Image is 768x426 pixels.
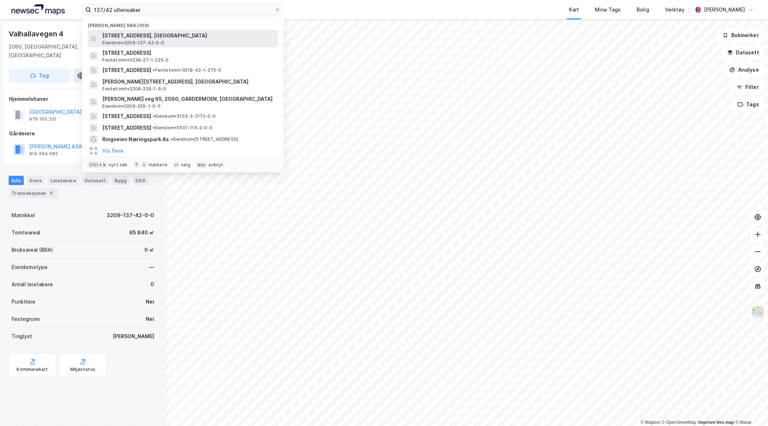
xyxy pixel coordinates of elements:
[144,246,154,254] div: 0 ㎡
[102,124,151,132] span: [STREET_ADDRESS]
[721,45,765,60] button: Datasett
[12,297,35,306] div: Punktleie
[12,280,53,289] div: Antall leietakere
[112,176,130,185] div: Bygg
[146,297,154,306] div: Nei
[91,4,275,15] input: Søk på adresse, matrikkel, gårdeiere, leietakere eller personer
[208,162,223,168] div: avbryt
[9,42,116,60] div: 2060, [GEOGRAPHIC_DATA], [GEOGRAPHIC_DATA]
[88,161,107,169] div: Ctrl + k
[717,28,765,42] button: Bokmerker
[153,125,155,130] span: •
[102,77,275,86] span: [PERSON_NAME][STREET_ADDRESS], [GEOGRAPHIC_DATA]
[641,420,660,425] a: Mapbox
[146,315,154,323] div: Nei
[82,176,109,185] div: Datasett
[102,112,151,121] span: [STREET_ADDRESS]
[170,136,238,142] span: Eiendom • [STREET_ADDRESS]
[9,188,58,198] div: Transaksjoner
[595,5,621,14] div: Mine Tags
[27,176,45,185] div: Eiere
[153,113,216,119] span: Eiendom • 3103-3-2172-0-0
[732,391,768,426] iframe: Chat Widget
[12,211,35,220] div: Matrikkel
[662,420,697,425] a: OpenStreetMap
[9,129,157,138] div: Gårdeiere
[723,63,765,77] button: Analyse
[102,31,275,40] span: [STREET_ADDRESS], [GEOGRAPHIC_DATA]
[569,5,579,14] div: Kart
[133,176,148,185] div: ESG
[9,28,65,40] div: Valhallavegen 4
[82,17,284,30] div: [PERSON_NAME] søk (100)
[153,113,155,119] span: •
[12,228,40,237] div: Tomteareal
[732,97,765,112] button: Tags
[29,116,57,122] div: 979 165 331
[102,147,123,155] button: Vis flere
[12,332,32,341] div: Tinglyst
[102,86,166,92] span: Festetomt • 3209-229-1-9-0
[17,367,48,372] div: Kommunekart
[665,5,684,14] div: Verktøy
[113,332,154,341] div: [PERSON_NAME]
[170,136,172,142] span: •
[196,161,207,169] div: esc
[732,391,768,426] div: Kontrollprogram for chat
[181,162,190,168] div: velg
[12,4,65,15] img: logo.a4113a55bc3d86da70a041830d287a7e.svg
[70,367,95,372] div: Miljøstatus
[12,315,40,323] div: Festegrunn
[102,103,160,109] span: Eiendom • 3209-229-1-0-0
[29,151,58,157] div: 914 594 685
[704,5,745,14] div: [PERSON_NAME]
[153,67,155,73] span: •
[751,305,765,319] img: Z
[637,5,649,14] div: Bolig
[102,135,169,144] span: Ringveien Næringspark As
[102,95,275,103] span: [PERSON_NAME] veg 65, 2060, GARDERMOEN, [GEOGRAPHIC_DATA]
[731,80,765,94] button: Filter
[129,228,154,237] div: 65 840 ㎡
[151,280,154,289] div: 0
[149,162,167,168] div: markere
[9,176,24,185] div: Info
[12,246,53,254] div: Bruksareal (BRA)
[153,125,212,131] span: Eiendom • 5501-115-2-0-0
[102,49,275,57] span: [STREET_ADDRESS]
[12,263,48,272] div: Eiendomstype
[102,57,169,63] span: Festetomt • 3238-27-1-225-0
[107,211,154,220] div: 3209-137-42-0-0
[153,67,221,73] span: Festetomt • 3218-42-1-275-0
[699,420,734,425] a: Improve this map
[48,176,79,185] div: Leietakere
[102,40,164,46] span: Eiendom • 3209-137-42-0-0
[109,162,128,168] div: nytt søk
[48,189,55,197] div: 6
[149,263,154,272] div: —
[9,95,157,103] div: Hjemmelshaver
[9,68,71,83] button: Tag
[102,66,151,75] span: [STREET_ADDRESS]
